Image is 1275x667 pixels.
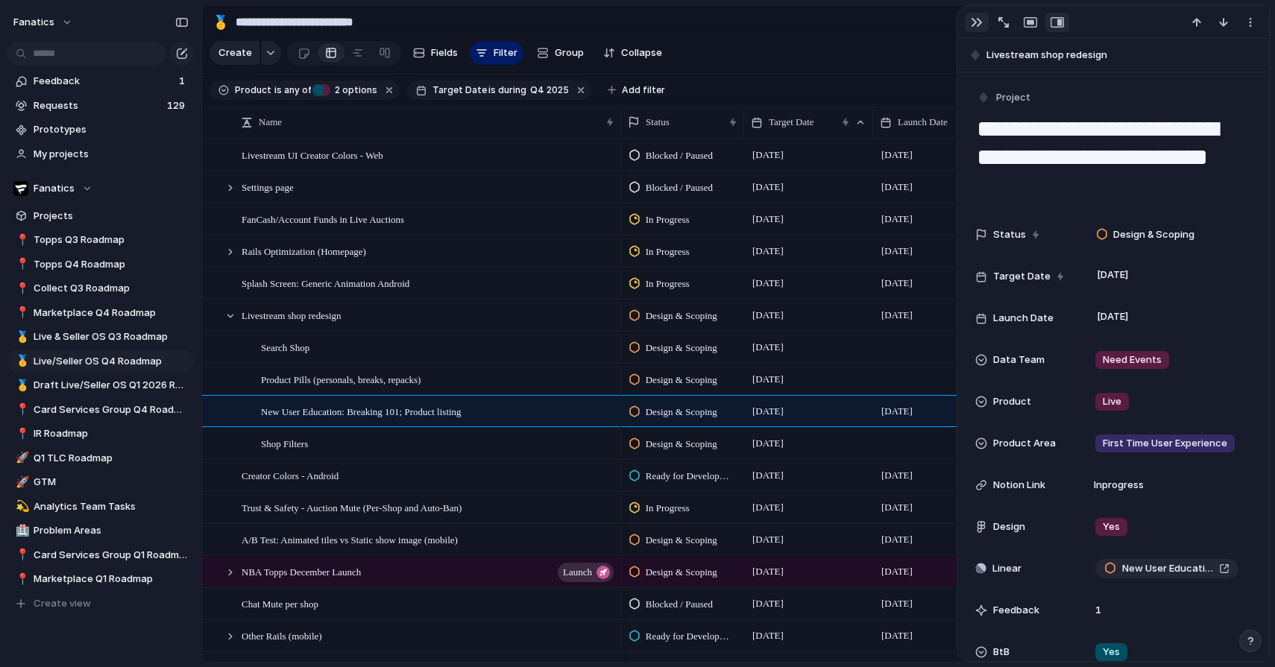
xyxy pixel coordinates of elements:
div: 💫 [16,498,26,515]
a: Prototypes [7,118,194,141]
span: [DATE] [878,146,916,164]
span: Rails Optimization (Homepage) [242,242,366,259]
button: 📍 [13,233,28,247]
span: In Progress [646,276,690,291]
div: 📍Topps Q4 Roadmap [7,253,194,276]
a: 📍Marketplace Q1 Roadmap [7,568,194,590]
div: 💫Analytics Team Tasks [7,496,194,518]
a: 📍Card Services Group Q4 Roadmap [7,399,194,421]
span: Fanatics [34,181,75,196]
span: Ready for Development [646,629,731,644]
span: Create view [34,596,91,611]
span: is [274,83,282,97]
span: Filter [494,45,517,60]
span: Launch Date [898,115,948,130]
span: Launch Date [993,311,1054,326]
span: [DATE] [749,306,787,324]
span: Problem Areas [34,523,189,538]
button: Create [210,41,259,65]
a: 📍IR Roadmap [7,423,194,445]
span: First Time User Experience [1103,436,1227,451]
span: Design [993,519,1025,534]
span: during [496,83,526,97]
span: Q1 TLC Roadmap [34,451,189,466]
button: 📍 [13,281,28,296]
span: My projects [34,147,189,162]
span: Blocked / Paused [646,597,713,612]
a: 🥇Live & Seller OS Q3 Roadmap [7,326,194,348]
span: GTM [34,475,189,490]
div: 📍 [16,401,26,418]
span: 129 [167,98,188,113]
span: Group [555,45,584,60]
span: [DATE] [749,531,787,549]
span: Fields [431,45,458,60]
a: 🥇Live/Seller OS Q4 Roadmap [7,350,194,373]
span: Live/Seller OS Q4 Roadmap [34,354,189,369]
span: Trust & Safety - Auction Mute (Per-Shop and Auto-Ban) [242,499,462,516]
button: Q4 2025 [527,82,572,98]
span: Product [235,83,271,97]
button: launch [558,563,614,582]
span: [DATE] [749,178,787,196]
span: [DATE] [878,595,916,613]
button: Fields [407,41,464,65]
span: Design & Scoping [646,373,717,388]
span: Live [1103,394,1121,409]
span: Name [259,115,282,130]
span: Design & Scoping [646,437,717,452]
button: Collapse [597,41,668,65]
span: In Progress [646,244,690,259]
span: Collapse [621,45,662,60]
span: launch [563,562,592,583]
button: 🥇 [209,10,233,34]
span: Add filter [622,83,665,97]
span: Project [996,90,1030,105]
button: 📍 [13,572,28,587]
button: 🚀 [13,475,28,490]
span: Q4 2025 [530,83,569,97]
span: In progress [1088,478,1150,493]
span: Livestream shop redesign [242,306,341,323]
span: Creator Colors - Android [242,467,339,484]
span: [DATE] [878,210,916,228]
span: Prototypes [34,122,189,137]
span: [DATE] [878,467,916,484]
div: 📍 [16,546,26,563]
span: [DATE] [878,306,916,324]
span: [DATE] [878,627,916,645]
button: 📍 [13,426,28,441]
div: 📍Marketplace Q4 Roadmap [7,302,194,324]
span: any of [282,83,311,97]
span: Data Team [993,353,1045,367]
span: Analytics Team Tasks [34,499,189,514]
a: 🥇Draft Live/Seller OS Q1 2026 Roadmap [7,374,194,396]
span: Design & Scoping [646,309,717,323]
span: Product [993,394,1031,409]
span: Design & Scoping [646,341,717,355]
button: 🏥 [13,523,28,538]
div: 📍 [16,304,26,321]
span: Yes [1103,519,1120,534]
span: options [330,83,377,97]
span: fanatics [13,15,54,30]
div: 🏥 [16,522,26,540]
div: 🥇 [16,329,26,346]
button: Project [974,87,1035,109]
button: isduring [487,82,529,98]
span: Chat Mute per shop [242,595,318,612]
span: Feedback [993,603,1039,618]
button: Livestream shop redesign [964,43,1262,67]
div: 📍Collect Q3 Roadmap [7,277,194,300]
span: Livestream shop redesign [986,48,1262,63]
div: 🥇 [212,12,229,32]
span: [DATE] [749,242,787,260]
span: Product Pills (personals, breaks, repacks) [261,370,421,388]
span: [DATE] [1093,266,1133,284]
a: 🏥Problem Areas [7,519,194,542]
div: 📍 [16,280,26,297]
button: 🥇 [13,354,28,369]
div: 📍 [16,426,26,443]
